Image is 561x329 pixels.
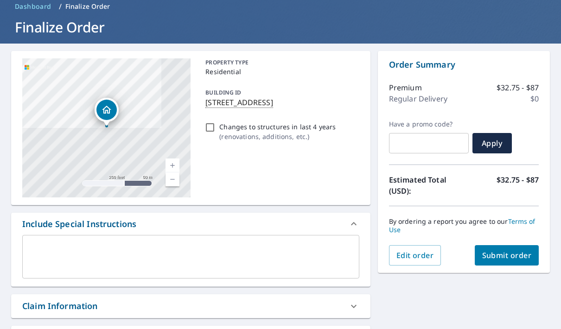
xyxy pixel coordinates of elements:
[389,174,464,196] p: Estimated Total (USD):
[389,120,469,128] label: Have a promo code?
[166,172,179,186] a: Current Level 17, Zoom Out
[205,89,241,96] p: BUILDING ID
[95,98,119,127] div: Dropped pin, building 1, Residential property, 1211 Pine Crest Ave Mosinee, WI 54455
[219,132,336,141] p: ( renovations, additions, etc. )
[497,82,539,93] p: $32.75 - $87
[11,18,550,37] h1: Finalize Order
[389,93,447,104] p: Regular Delivery
[475,245,539,266] button: Submit order
[389,217,535,234] a: Terms of Use
[166,158,179,172] a: Current Level 17, Zoom In
[22,218,136,230] div: Include Special Instructions
[480,138,504,148] span: Apply
[11,294,370,318] div: Claim Information
[65,2,110,11] p: Finalize Order
[497,174,539,196] p: $32.75 - $87
[389,217,539,234] p: By ordering a report you agree to our
[22,300,98,312] div: Claim Information
[530,93,539,104] p: $0
[11,213,370,235] div: Include Special Instructions
[482,250,532,260] span: Submit order
[59,1,62,12] li: /
[205,67,355,76] p: Residential
[472,133,512,153] button: Apply
[219,122,336,132] p: Changes to structures in last 4 years
[389,58,539,71] p: Order Summary
[396,250,434,260] span: Edit order
[389,82,422,93] p: Premium
[205,58,355,67] p: PROPERTY TYPE
[389,245,441,266] button: Edit order
[15,2,51,11] span: Dashboard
